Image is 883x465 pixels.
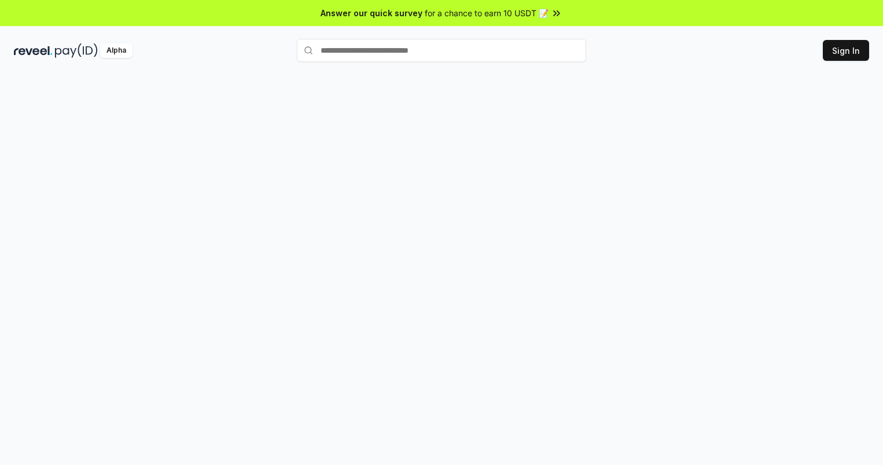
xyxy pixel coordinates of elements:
span: for a chance to earn 10 USDT 📝 [425,7,549,19]
img: reveel_dark [14,43,53,58]
div: Alpha [100,43,133,58]
button: Sign In [823,40,869,61]
img: pay_id [55,43,98,58]
span: Answer our quick survey [321,7,422,19]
